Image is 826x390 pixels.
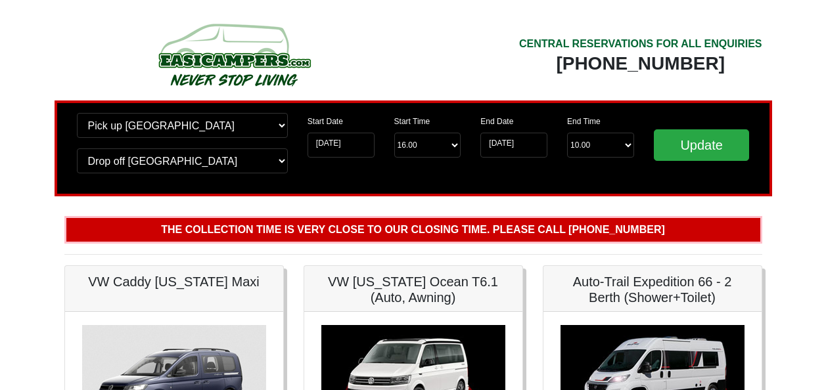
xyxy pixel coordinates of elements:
[480,133,547,158] input: Return Date
[557,274,748,305] h5: Auto-Trail Expedition 66 - 2 Berth (Shower+Toilet)
[308,116,343,127] label: Start Date
[519,36,762,52] div: CENTRAL RESERVATIONS FOR ALL ENQUIRIES
[654,129,750,161] input: Update
[394,116,430,127] label: Start Time
[567,116,601,127] label: End Time
[308,133,375,158] input: Start Date
[317,274,509,305] h5: VW [US_STATE] Ocean T6.1 (Auto, Awning)
[78,274,270,290] h5: VW Caddy [US_STATE] Maxi
[161,224,665,235] b: The collection time is very close to our closing time. Please call [PHONE_NUMBER]
[480,116,513,127] label: End Date
[109,18,359,91] img: campers-checkout-logo.png
[519,52,762,76] div: [PHONE_NUMBER]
